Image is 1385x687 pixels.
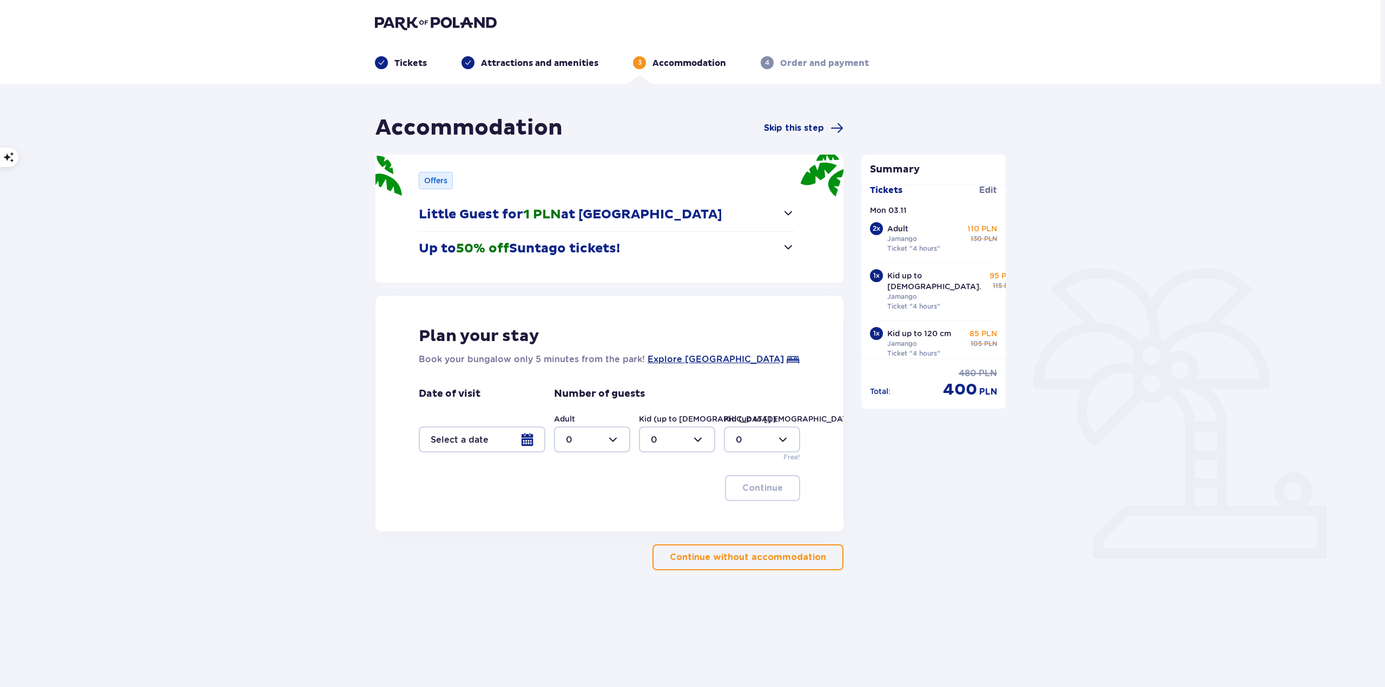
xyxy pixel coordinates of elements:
[670,551,826,563] p: Continue without accommodation
[765,58,769,68] p: 4
[943,379,977,400] span: 400
[419,198,795,231] button: Little Guest for1 PLNat [GEOGRAPHIC_DATA]
[861,163,1006,176] p: Summary
[959,368,977,379] span: 480
[652,544,843,570] button: Continue without accommodation
[394,57,427,69] p: Tickets
[419,206,722,223] p: Little Guest for at [GEOGRAPHIC_DATA]
[887,270,981,292] p: Kid up to [DEMOGRAPHIC_DATA].
[870,205,907,216] p: Mon 03.11
[887,223,908,234] p: Adult
[1004,281,1017,291] span: PLN
[523,206,561,223] span: 1 PLN
[870,184,902,196] p: Tickets
[764,122,824,134] span: Skip this step
[375,15,497,30] img: Park of Poland logo
[984,234,997,244] span: PLN
[887,244,940,254] p: Ticket "4 hours"
[979,386,997,398] span: PLN
[990,270,1017,281] p: 95 PLN
[979,368,997,379] span: PLN
[461,56,598,69] div: Attractions and amenities
[887,339,917,349] p: Jamango
[375,56,427,69] div: Tickets
[870,386,891,397] p: Total :
[761,56,869,69] div: 4Order and payment
[971,339,982,349] span: 105
[967,223,997,234] p: 110 PLN
[375,115,563,142] h1: Accommodation
[419,232,795,265] button: Up to50% offSuntago tickets!
[424,175,447,186] p: Offers
[984,339,997,349] span: PLN
[870,327,883,340] div: 1 x
[979,184,997,196] span: Edit
[887,302,940,311] p: Ticket "4 hours"
[742,482,783,494] p: Continue
[481,57,598,69] p: Attractions and amenities
[780,57,869,69] p: Order and payment
[554,413,575,424] label: Adult
[887,349,940,358] p: Ticket "4 hours"
[639,413,776,424] label: Kid (up to [DEMOGRAPHIC_DATA].)
[724,413,861,424] label: Kid (up to [DEMOGRAPHIC_DATA].)
[993,281,1002,291] span: 115
[419,353,645,366] p: Book your bungalow only 5 minutes from the park!
[969,328,997,339] p: 85 PLN
[783,452,800,462] p: Free!
[652,57,726,69] p: Accommodation
[419,388,480,401] p: Date of visit
[870,222,883,235] div: 2 x
[764,122,843,135] a: Skip this step
[648,353,784,366] a: Explore [GEOGRAPHIC_DATA]
[971,234,982,244] span: 130
[887,328,951,339] p: Kid up to 120 cm
[554,388,645,401] p: Number of guests
[419,241,620,257] p: Up to Suntago tickets!
[633,56,726,69] div: 3Accommodation
[870,269,883,282] div: 1 x
[456,241,509,257] span: 50% off
[887,234,917,244] p: Jamango
[725,475,800,501] button: Continue
[887,292,917,302] p: Jamango
[638,58,642,68] p: 3
[419,326,539,346] p: Plan your stay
